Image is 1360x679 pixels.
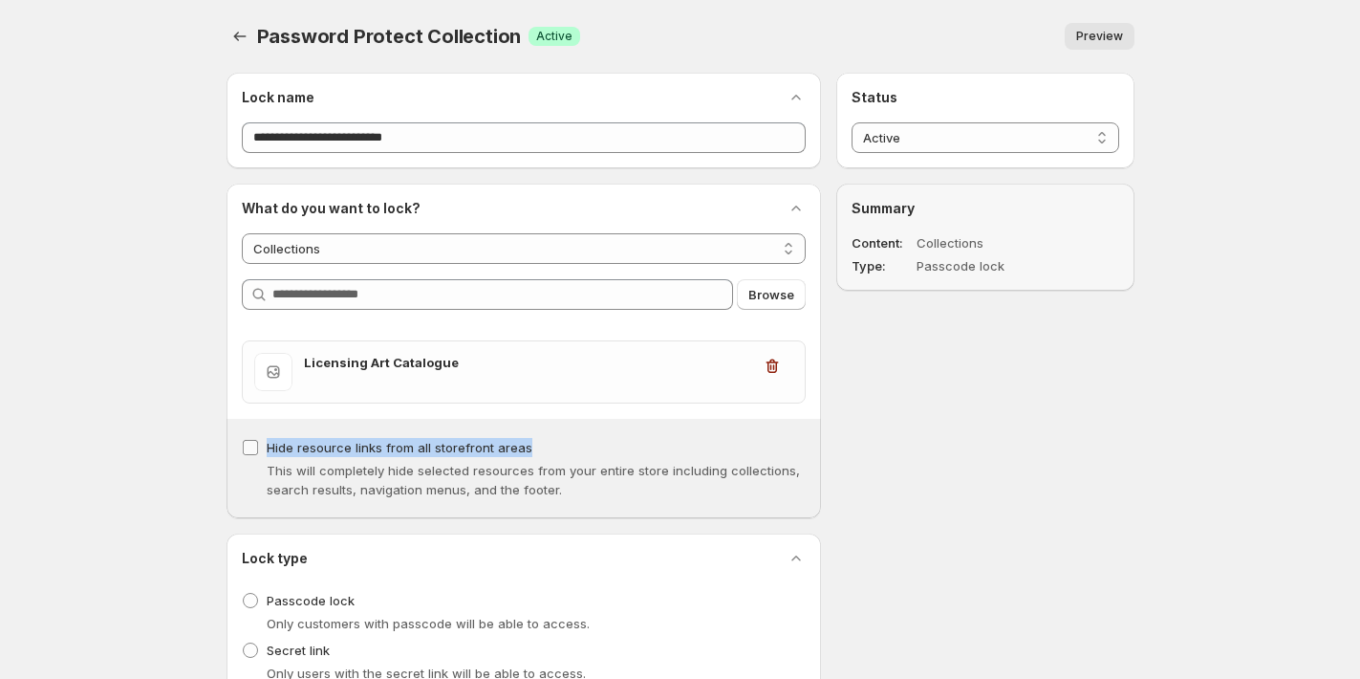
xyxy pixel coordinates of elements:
dt: Content: [852,233,913,252]
dd: Passcode lock [917,256,1064,275]
span: Passcode lock [267,593,355,608]
h3: Licensing Art Catalogue [304,353,752,372]
h2: Lock type [242,549,308,568]
span: Preview [1076,29,1123,44]
span: Active [536,29,572,44]
button: Back [227,23,253,50]
span: Browse [748,285,794,304]
button: Preview [1065,23,1134,50]
h2: Lock name [242,88,314,107]
span: Hide resource links from all storefront areas [267,440,532,455]
button: Browse [737,279,806,310]
h2: Status [852,88,1118,107]
h2: What do you want to lock? [242,199,421,218]
dd: Collections [917,233,1064,252]
span: Only customers with passcode will be able to access. [267,616,590,631]
dt: Type: [852,256,913,275]
span: Secret link [267,643,330,658]
h2: Summary [852,199,1118,218]
span: This will completely hide selected resources from your entire store including collections, search... [267,463,800,497]
span: Password Protect Collection [257,25,522,48]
